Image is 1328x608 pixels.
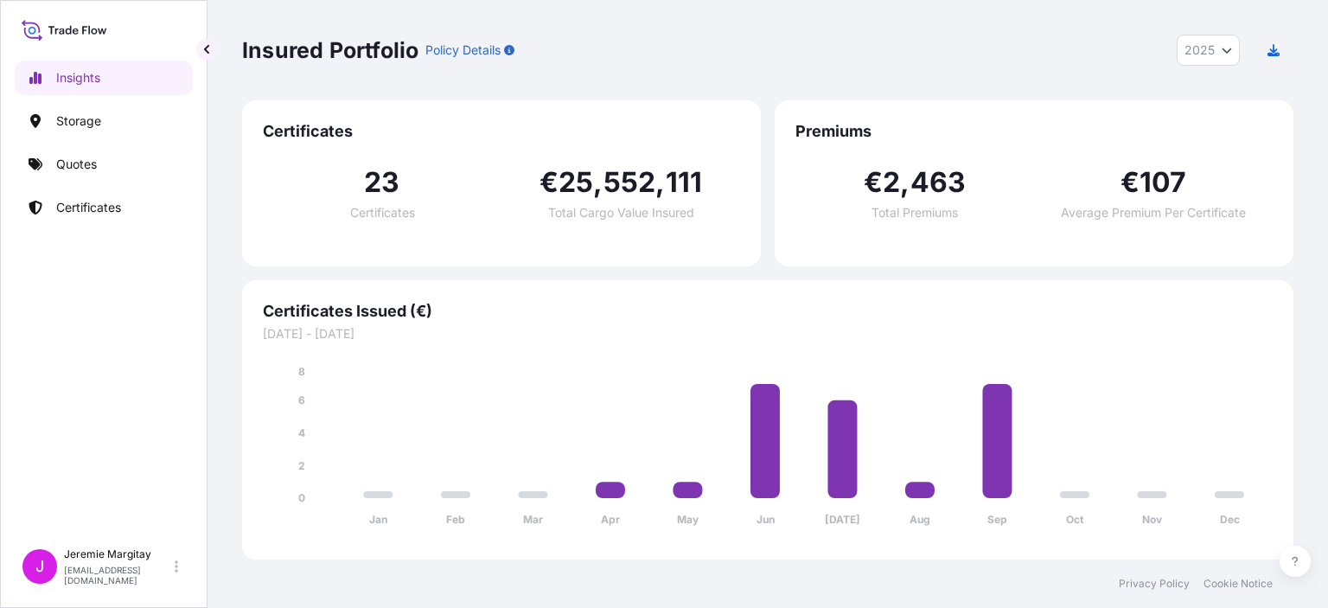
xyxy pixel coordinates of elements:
[56,199,121,216] p: Certificates
[1220,513,1240,526] tspan: Dec
[1177,35,1240,66] button: Year Selector
[601,513,620,526] tspan: Apr
[1203,577,1273,591] a: Cookie Notice
[263,325,1273,342] span: [DATE] - [DATE]
[1140,169,1187,196] span: 107
[298,426,305,439] tspan: 4
[559,169,593,196] span: 25
[35,558,44,575] span: J
[15,147,193,182] a: Quotes
[298,491,305,504] tspan: 0
[871,207,958,219] span: Total Premiums
[242,36,418,64] p: Insured Portfolio
[795,121,1273,142] span: Premiums
[757,513,775,526] tspan: Jun
[523,513,543,526] tspan: Mar
[1119,577,1190,591] a: Privacy Policy
[864,169,883,196] span: €
[655,169,665,196] span: ,
[900,169,910,196] span: ,
[446,513,465,526] tspan: Feb
[263,301,1273,322] span: Certificates Issued (€)
[1066,513,1084,526] tspan: Oct
[298,394,305,406] tspan: 6
[910,513,930,526] tspan: Aug
[350,207,415,219] span: Certificates
[1061,207,1246,219] span: Average Premium Per Certificate
[603,169,656,196] span: 552
[298,365,305,378] tspan: 8
[56,156,97,173] p: Quotes
[369,513,387,526] tspan: Jan
[666,169,703,196] span: 111
[64,547,171,561] p: Jeremie Margitay
[1184,42,1215,59] span: 2025
[548,207,694,219] span: Total Cargo Value Insured
[56,112,101,130] p: Storage
[539,169,559,196] span: €
[825,513,860,526] tspan: [DATE]
[15,61,193,95] a: Insights
[883,169,900,196] span: 2
[1142,513,1163,526] tspan: Nov
[425,42,501,59] p: Policy Details
[910,169,967,196] span: 463
[364,169,399,196] span: 23
[1120,169,1140,196] span: €
[987,513,1007,526] tspan: Sep
[593,169,603,196] span: ,
[56,69,100,86] p: Insights
[677,513,699,526] tspan: May
[298,459,305,472] tspan: 2
[15,104,193,138] a: Storage
[64,565,171,586] p: [EMAIL_ADDRESS][DOMAIN_NAME]
[263,121,740,142] span: Certificates
[15,190,193,225] a: Certificates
